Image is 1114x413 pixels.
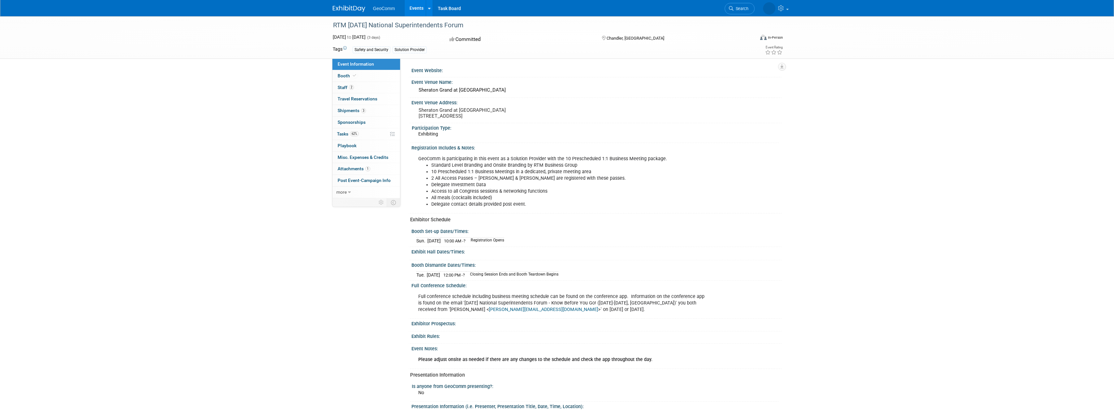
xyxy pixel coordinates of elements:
[411,143,782,151] div: Registration Includes & Notes:
[431,201,705,208] li: Delegate contact details provided post event.
[431,169,705,175] li: 10 Prescheduled 1:1 Business Meetings in a dedicated, private meeting area
[387,198,400,207] td: Toggle Event Tabs
[333,34,366,40] span: [DATE] [DATE]
[411,77,782,85] div: Event Venue Name:
[332,105,400,116] a: Shipments3
[337,131,359,136] span: Tasks
[411,260,782,268] div: Booth Dismantle Dates/Times:
[367,35,380,40] span: (3 days)
[365,166,370,171] span: 1
[419,107,558,119] pre: Sheraton Grand at [GEOGRAPHIC_DATA] [STREET_ADDRESS]
[733,6,748,11] span: Search
[418,357,652,362] b: Please adjust onsite as needed if there are any changes to the schedule and check the app through...
[466,271,558,278] td: Closing Session Ends and Booth Teardown Begins
[418,390,424,395] span: No
[411,331,782,340] div: Exhibit Rules:
[332,128,400,140] a: Tasks62%
[333,46,347,53] td: Tags
[467,238,504,244] td: Registration Opens
[336,189,347,195] span: more
[331,19,745,31] div: RTM [DATE] National Superintendents Forum
[411,319,782,327] div: Exhibitor Prospectus:
[338,96,377,101] span: Travel Reservations
[416,85,777,95] div: Sheraton Grand at [GEOGRAPHIC_DATA]
[338,61,374,67] span: Event Information
[373,6,395,11] span: GeoComm
[725,3,755,14] a: Search
[411,402,782,410] div: Presentation Information (i.e. Presenter, Presentation Title, Date, Time, Location):
[332,140,400,151] a: Playbook
[414,290,709,316] div: Full conference schedule including business meeting schedule can be found on the conference app. ...
[765,46,783,49] div: Event Rating
[443,273,465,277] span: 12:00 PM -
[431,162,705,169] li: Standard Level Branding and Onsite Branding by RTM Business Group
[353,74,356,77] i: Booth reservation complete
[338,166,370,171] span: Attachments
[338,143,356,148] span: Playbook
[332,187,400,198] a: more
[431,195,705,201] li: All meals (cocktails included)
[763,2,775,15] img: Matthew Werner
[412,381,779,390] div: Is anyone from GeoComm presenting?:
[431,188,705,195] li: Access to all Congress sessions & networking functions
[411,247,782,255] div: Exhibit Hall Dates/Times:
[607,36,664,41] span: Chandler, [GEOGRAPHIC_DATA]
[444,239,465,243] span: 10:00 AM -
[411,98,782,106] div: Event Venue Address:
[393,46,427,53] div: Solution Provider
[411,281,782,289] div: Full Conference Schedule:
[338,85,354,90] span: Staff
[463,239,465,243] span: ?
[376,198,387,207] td: Personalize Event Tab Strip
[410,372,777,379] div: Presentation Information
[361,108,366,113] span: 3
[333,6,365,12] img: ExhibitDay
[427,271,440,278] td: [DATE]
[416,238,427,244] td: Sun.
[338,73,357,78] span: Booth
[338,108,366,113] span: Shipments
[427,238,441,244] td: [DATE]
[338,178,391,183] span: Post Event-Campaign Info
[411,344,782,352] div: Event Notes:
[349,85,354,90] span: 2
[431,175,705,182] li: 2 All Access Passes – [PERSON_NAME] & [PERSON_NAME] are registered with these passes.
[332,152,400,163] a: Misc. Expenses & Credits
[332,117,400,128] a: Sponsorships
[332,93,400,105] a: Travel Reservations
[412,123,779,131] div: Participation Type:
[338,120,366,125] span: Sponsorships
[414,152,709,211] div: GeoComm is participating in this event as a Solution Provider with the 10 Prescheduled 1:1 Busine...
[760,35,767,40] img: Format-Inperson.png
[768,35,783,40] div: In-Person
[411,66,782,74] div: Event Website:
[418,131,438,136] span: Exhibiting
[448,34,591,45] div: Committed
[338,155,388,160] span: Misc. Expenses & Credits
[350,131,359,136] span: 62%
[332,163,400,174] a: Attachments1
[489,307,598,312] a: [PERSON_NAME][EMAIL_ADDRESS][DOMAIN_NAME]
[431,182,705,188] li: Delegate Investment Data
[353,46,390,53] div: Safety and Security
[463,273,465,277] span: ?
[332,58,400,70] a: Event Information
[416,271,427,278] td: Tue.
[411,226,782,235] div: Booth Set-up Dates/Times:
[332,175,400,186] a: Post Event-Campaign Info
[332,70,400,82] a: Booth
[346,34,352,40] span: to
[716,34,783,44] div: Event Format
[410,216,777,223] div: Exhibitor Schedule
[332,82,400,93] a: Staff2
